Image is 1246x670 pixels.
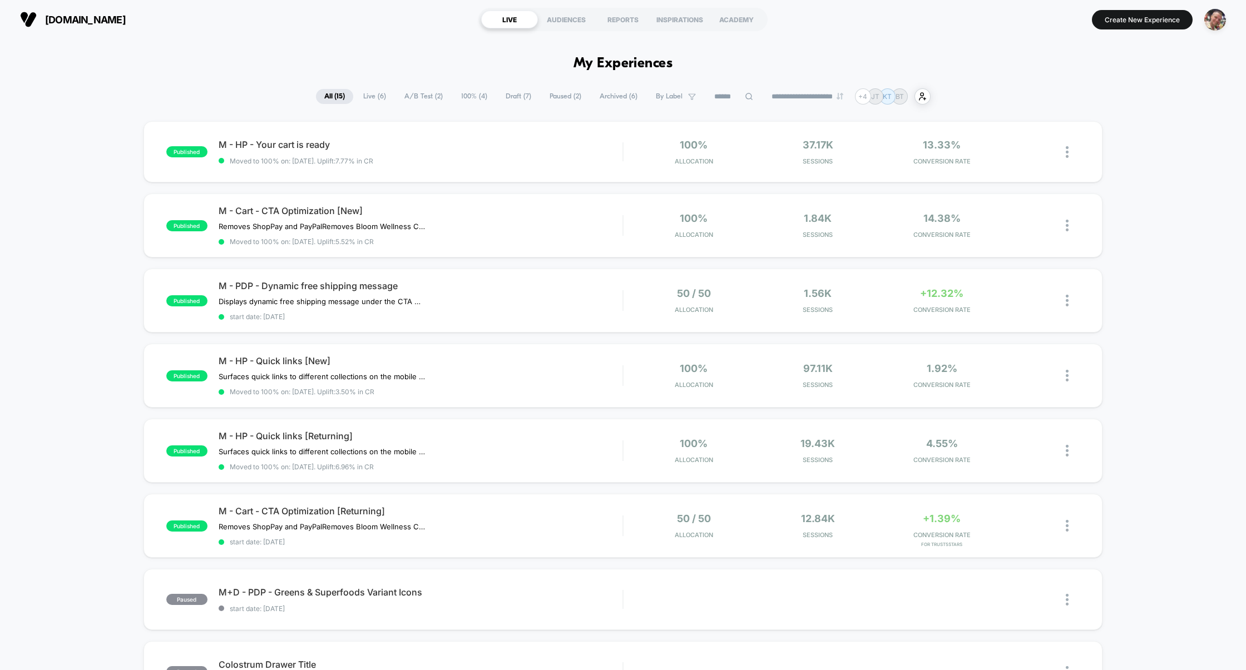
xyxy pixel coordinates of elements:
[759,306,877,314] span: Sessions
[759,231,877,239] span: Sessions
[656,92,683,101] span: By Label
[219,587,623,598] span: M+D - PDP - Greens & Superfoods Variant Icons
[396,89,451,104] span: A/B Test ( 2 )
[923,212,961,224] span: 14.38%
[883,381,1001,389] span: CONVERSION RATE
[316,89,353,104] span: All ( 15 )
[803,139,833,151] span: 37.17k
[675,456,713,464] span: Allocation
[680,363,708,374] span: 100%
[1066,220,1069,231] img: close
[855,88,871,105] div: + 4
[680,438,708,449] span: 100%
[166,146,207,157] span: published
[680,139,708,151] span: 100%
[923,513,961,524] span: +1.39%
[837,93,843,100] img: end
[1066,594,1069,606] img: close
[801,513,835,524] span: 12.84k
[355,89,394,104] span: Live ( 6 )
[497,89,540,104] span: Draft ( 7 )
[1066,370,1069,381] img: close
[926,438,958,449] span: 4.55%
[896,92,904,101] p: BT
[883,157,1001,165] span: CONVERSION RATE
[453,89,496,104] span: 100% ( 4 )
[675,531,713,539] span: Allocation
[800,438,835,449] span: 19.43k
[17,11,129,28] button: [DOMAIN_NAME]
[166,220,207,231] span: published
[20,11,37,28] img: Visually logo
[166,594,207,605] span: paused
[219,222,425,231] span: Removes ShopPay and PayPalRemoves Bloom Wellness Club﻿Increases CTA font sizeAdds padding to move...
[45,14,126,26] span: [DOMAIN_NAME]
[804,212,832,224] span: 1.84k
[481,11,538,28] div: LIVE
[883,92,892,101] p: KT
[219,280,623,291] span: M - PDP - Dynamic free shipping message
[595,11,651,28] div: REPORTS
[166,445,207,456] span: published
[675,231,713,239] span: Allocation
[219,604,623,613] span: start date: [DATE]
[883,531,1001,539] span: CONVERSION RATE
[166,295,207,306] span: published
[675,306,713,314] span: Allocation
[871,92,879,101] p: JT
[759,456,877,464] span: Sessions
[759,157,877,165] span: Sessions
[219,538,623,546] span: start date: [DATE]
[230,388,374,396] span: Moved to 100% on: [DATE] . Uplift: 3.50% in CR
[219,430,623,441] span: M - HP - Quick links [Returning]
[920,287,963,299] span: +12.32%
[1201,8,1229,31] button: ppic
[677,513,711,524] span: 50 / 50
[219,522,425,531] span: Removes ShopPay and PayPalRemoves Bloom Wellness Club﻿Increases CTA font sizeAdds padding to move...
[675,381,713,389] span: Allocation
[803,363,833,374] span: 97.11k
[651,11,708,28] div: INSPIRATIONS
[708,11,765,28] div: ACADEMY
[680,212,708,224] span: 100%
[759,531,877,539] span: Sessions
[1066,520,1069,532] img: close
[219,505,623,517] span: M - Cart - CTA Optimization [Returning]
[1204,9,1226,31] img: ppic
[219,372,425,381] span: Surfaces quick links to different collections on the mobile homepage﻿ for new users
[677,287,711,299] span: 50 / 50
[219,312,623,321] span: start date: [DATE]
[219,297,425,306] span: Displays dynamic free shipping message under the CTA when the cart is over $30 (US only)
[1066,295,1069,306] img: close
[219,205,623,216] span: M - Cart - CTA Optimization [New]
[219,659,623,670] span: Colostrum Drawer Title
[166,370,207,381] span: published
[883,306,1001,314] span: CONVERSION RATE
[166,520,207,532] span: published
[804,287,832,299] span: 1.56k
[1066,146,1069,158] img: close
[538,11,595,28] div: AUDIENCES
[230,463,374,471] span: Moved to 100% on: [DATE] . Uplift: 6.96% in CR
[219,355,623,366] span: M - HP - Quick links [New]
[883,456,1001,464] span: CONVERSION RATE
[219,139,623,150] span: M - HP - Your cart is ready
[675,157,713,165] span: Allocation
[219,447,425,456] span: Surfaces quick links to different collections on the mobile homepage
[1092,10,1193,29] button: Create New Experience
[591,89,646,104] span: Archived ( 6 )
[541,89,590,104] span: Paused ( 2 )
[923,139,961,151] span: 13.33%
[927,363,957,374] span: 1.92%
[759,381,877,389] span: Sessions
[1066,445,1069,456] img: close
[573,56,673,72] h1: My Experiences
[230,237,374,246] span: Moved to 100% on: [DATE] . Uplift: 5.52% in CR
[230,157,373,165] span: Moved to 100% on: [DATE] . Uplift: 7.77% in CR
[883,231,1001,239] span: CONVERSION RATE
[883,542,1001,547] span: for Trust5Stars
